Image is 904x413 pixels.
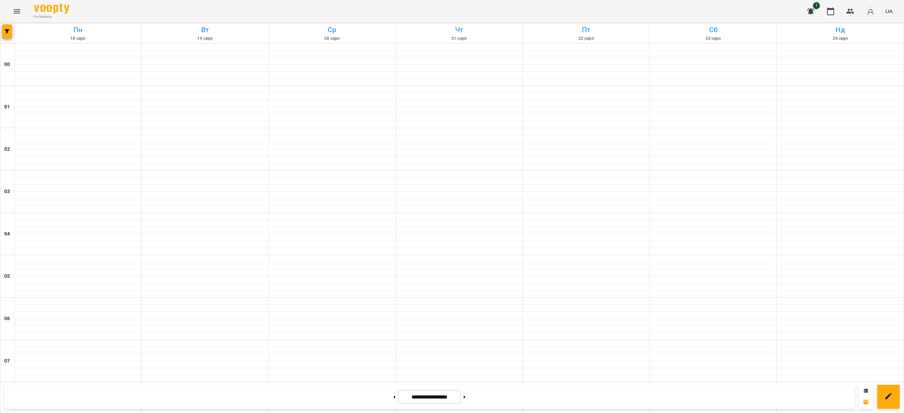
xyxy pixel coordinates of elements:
h6: Ср [270,24,394,35]
h6: Пт [524,24,648,35]
h6: 19 серп [143,35,267,42]
button: UA [882,5,896,18]
h6: 24 серп [778,35,903,42]
span: UA [885,7,893,15]
h6: 03 [4,188,10,196]
span: 1 [813,2,820,9]
button: Menu [8,3,25,20]
h6: 05 [4,273,10,280]
span: For Business [34,14,69,19]
h6: 02 [4,145,10,153]
h6: 22 серп [524,35,648,42]
h6: 21 серп [397,35,522,42]
h6: Вт [143,24,267,35]
h6: 00 [4,61,10,68]
img: Voopty Logo [34,4,69,14]
h6: Нд [778,24,903,35]
h6: 06 [4,315,10,323]
h6: 07 [4,357,10,365]
h6: 04 [4,230,10,238]
h6: 01 [4,103,10,111]
h6: 23 серп [651,35,775,42]
h6: Сб [651,24,775,35]
h6: 18 серп [16,35,140,42]
h6: Чт [397,24,522,35]
h6: 20 серп [270,35,394,42]
h6: Пн [16,24,140,35]
img: avatar_s.png [866,6,875,16]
